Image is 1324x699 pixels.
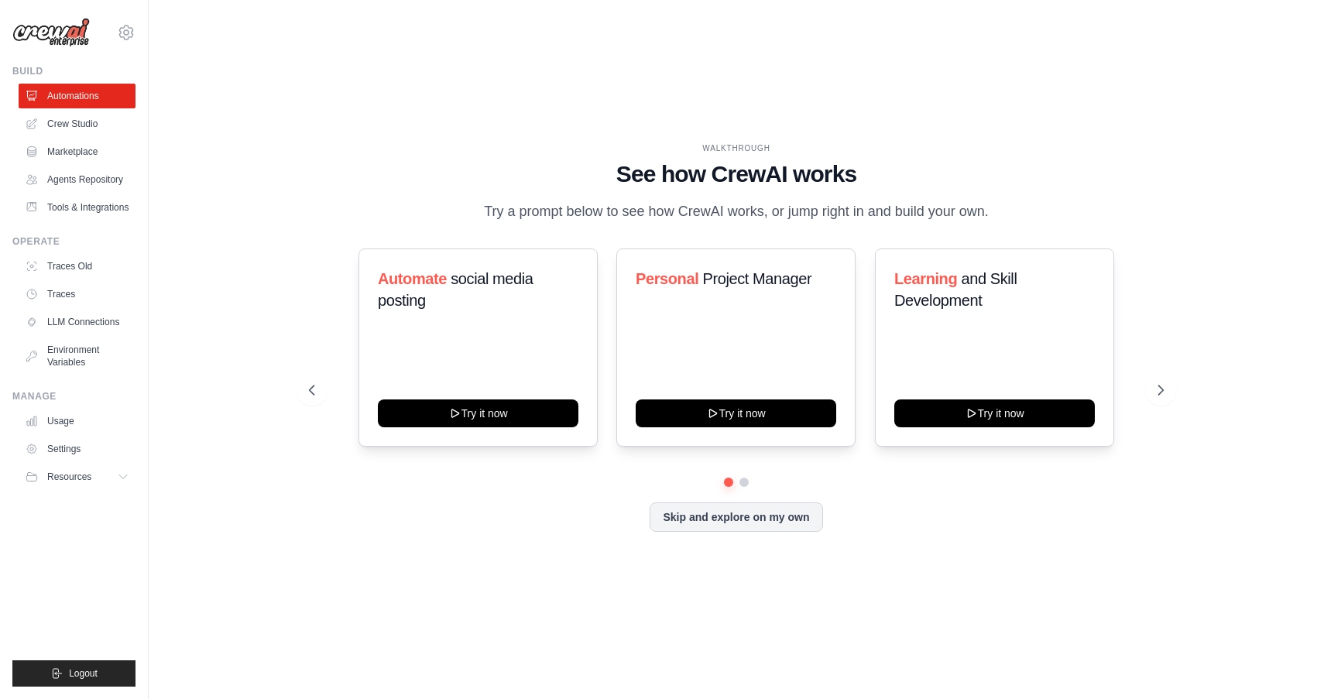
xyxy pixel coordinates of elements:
h1: See how CrewAI works [309,160,1164,188]
div: Operate [12,235,135,248]
span: Personal [636,270,698,287]
a: Agents Repository [19,167,135,192]
span: and Skill Development [894,270,1017,309]
button: Try it now [894,399,1095,427]
a: Traces Old [19,254,135,279]
span: Automate [378,270,447,287]
button: Try it now [378,399,578,427]
p: Try a prompt below to see how CrewAI works, or jump right in and build your own. [476,200,996,223]
span: Project Manager [703,270,812,287]
button: Skip and explore on my own [650,502,822,532]
img: Logo [12,18,90,47]
a: Usage [19,409,135,433]
span: Resources [47,471,91,483]
a: LLM Connections [19,310,135,334]
button: Logout [12,660,135,687]
span: social media posting [378,270,533,309]
button: Resources [19,464,135,489]
a: Crew Studio [19,111,135,136]
a: Traces [19,282,135,307]
span: Learning [894,270,957,287]
div: WALKTHROUGH [309,142,1164,154]
a: Marketplace [19,139,135,164]
a: Settings [19,437,135,461]
span: Logout [69,667,98,680]
a: Automations [19,84,135,108]
a: Tools & Integrations [19,195,135,220]
div: Build [12,65,135,77]
button: Try it now [636,399,836,427]
a: Environment Variables [19,338,135,375]
div: Manage [12,390,135,403]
